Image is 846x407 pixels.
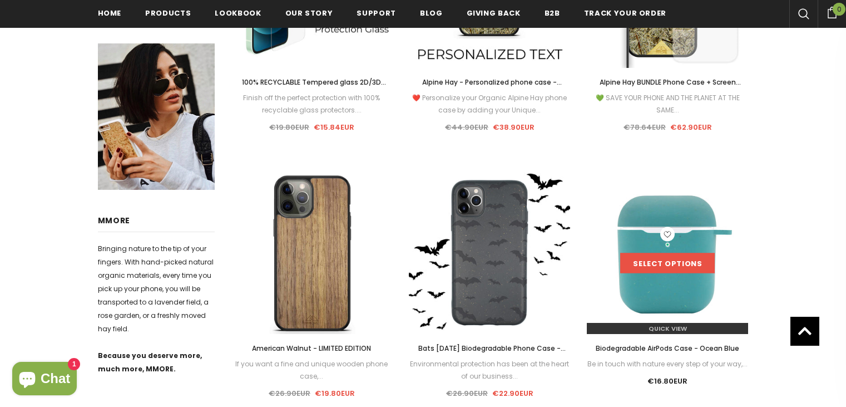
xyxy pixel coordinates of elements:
[98,215,131,226] span: MMORE
[285,8,333,18] span: Our Story
[242,77,386,99] span: 100% RECYCLABLE Tempered glass 2D/3D screen protector
[587,173,748,334] img: Airpods Case Front Ocean Blue Color
[492,388,533,399] span: €22.90EUR
[620,253,715,273] a: Select options
[422,77,562,99] span: Alpine Hay - Personalized phone case - Personalized gift
[409,92,570,116] div: ❤️ Personalize your Organic Alpine Hay phone case by adding your Unique...
[98,242,215,336] p: Bringing nature to the tip of your fingers. With hand-picked natural organic materials, every tim...
[467,8,521,18] span: Giving back
[624,122,666,133] span: €78.64EUR
[98,351,202,374] strong: Because you deserve more, much more, MMORE.
[600,77,741,99] span: Alpine Hay BUNDLE Phone Case + Screen Protector + Alpine Hay Wireless Charger
[493,122,535,133] span: €38.90EUR
[9,362,80,398] inbox-online-store-chat: Shopify online store chat
[446,388,488,399] span: €26.90EUR
[145,8,191,18] span: Products
[818,5,846,18] a: 0
[409,76,570,89] a: Alpine Hay - Personalized phone case - Personalized gift
[587,92,748,116] div: 💚 SAVE YOUR PHONE AND THE PLANET AT THE SAME...
[670,122,712,133] span: €62.90EUR
[420,8,443,18] span: Blog
[647,376,687,386] span: €16.80EUR
[418,344,566,365] span: Bats [DATE] Biodegradable Phone Case - Black
[98,8,122,18] span: Home
[833,3,845,16] span: 0
[596,344,739,353] span: Biodegradable AirPods Case - Ocean Blue
[269,388,310,399] span: €26.90EUR
[215,8,261,18] span: Lookbook
[445,122,488,133] span: €44.90EUR
[545,8,560,18] span: B2B
[409,342,570,355] a: Bats [DATE] Biodegradable Phone Case - Black
[231,342,393,355] a: American Walnut - LIMITED EDITION
[314,122,354,133] span: €15.84EUR
[269,122,309,133] span: €19.80EUR
[357,8,396,18] span: support
[231,76,393,89] a: 100% RECYCLABLE Tempered glass 2D/3D screen protector
[231,358,393,383] div: If you want a fine and unique wooden phone case,...
[587,76,748,89] a: Alpine Hay BUNDLE Phone Case + Screen Protector + Alpine Hay Wireless Charger
[231,92,393,116] div: Finish off the perfect protection with 100% recyclable glass protectors....
[584,8,666,18] span: Track your order
[587,323,748,334] a: Quick View
[315,388,355,399] span: €19.80EUR
[409,358,570,383] div: Environmental protection has been at the heart of our business...
[649,324,687,333] span: Quick View
[587,358,748,370] div: Be in touch with nature every step of your way,...
[587,342,748,355] a: Biodegradable AirPods Case - Ocean Blue
[252,344,371,353] span: American Walnut - LIMITED EDITION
